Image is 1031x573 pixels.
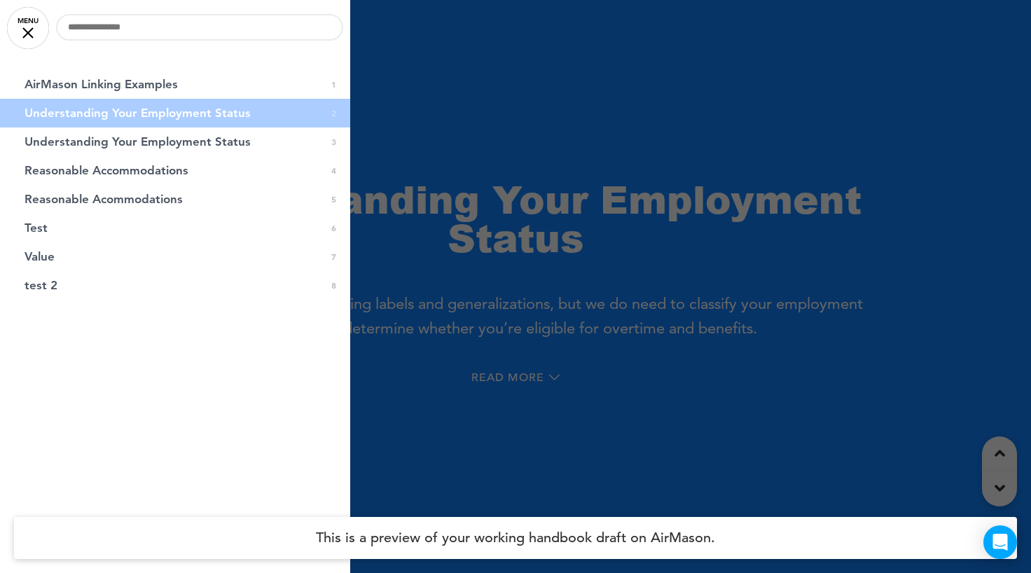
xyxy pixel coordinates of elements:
span: Test [25,222,48,234]
span: 4 [331,165,336,177]
span: Understanding Your Employment Status [25,136,251,148]
span: 7 [331,251,336,263]
span: test 2 [25,279,57,291]
span: Value [25,251,55,263]
a: MENU [7,7,49,49]
span: 8 [331,279,336,291]
span: Understanding Your Employment Status [25,107,251,119]
div: Open Intercom Messenger [983,525,1017,559]
span: 6 [331,222,336,234]
span: 5 [331,193,336,205]
span: Reasonable Accommodations [25,165,188,177]
span: 1 [331,78,336,90]
span: Reasonable Acommodations [25,193,183,205]
span: AirMason Linking Examples [25,78,178,90]
h4: This is a preview of your working handbook draft on AirMason. [14,517,1017,559]
span: 2 [331,107,336,119]
span: 3 [331,136,336,148]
